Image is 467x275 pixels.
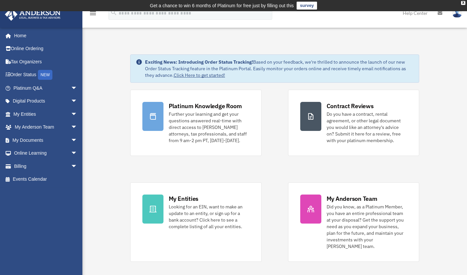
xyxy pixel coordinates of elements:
img: Anderson Advisors Platinum Portal [3,8,63,21]
a: Online Ordering [5,42,87,55]
a: survey [297,2,317,10]
div: Further your learning and get your questions answered real-time with direct access to [PERSON_NAM... [169,111,249,144]
div: Get a chance to win 6 months of Platinum for free just by filling out this [150,2,294,10]
a: Platinum Knowledge Room Further your learning and get your questions answered real-time with dire... [130,90,262,156]
div: Looking for an EIN, want to make an update to an entity, or sign up for a bank account? Click her... [169,203,249,230]
i: menu [89,9,97,17]
a: My Documentsarrow_drop_down [5,134,87,147]
div: My Anderson Team [327,195,377,203]
div: Platinum Knowledge Room [169,102,242,110]
span: arrow_drop_down [71,107,84,121]
a: My Entitiesarrow_drop_down [5,107,87,121]
a: Click Here to get started! [174,72,225,78]
span: arrow_drop_down [71,134,84,147]
a: Digital Productsarrow_drop_down [5,95,87,108]
strong: Exciting News: Introducing Order Status Tracking! [145,59,253,65]
div: Contract Reviews [327,102,374,110]
a: Online Learningarrow_drop_down [5,147,87,160]
a: Order StatusNEW [5,68,87,82]
a: Billingarrow_drop_down [5,160,87,173]
a: Home [5,29,84,42]
span: arrow_drop_down [71,81,84,95]
div: Based on your feedback, we're thrilled to announce the launch of our new Order Status Tracking fe... [145,59,414,78]
a: My Anderson Teamarrow_drop_down [5,121,87,134]
div: close [461,1,465,5]
a: Events Calendar [5,173,87,186]
div: My Entities [169,195,198,203]
div: Did you know, as a Platinum Member, you have an entire professional team at your disposal? Get th... [327,203,407,250]
span: arrow_drop_down [71,160,84,173]
a: My Anderson Team Did you know, as a Platinum Member, you have an entire professional team at your... [288,182,420,262]
i: search [110,9,117,16]
a: Platinum Q&Aarrow_drop_down [5,81,87,95]
img: User Pic [452,8,462,18]
span: arrow_drop_down [71,121,84,134]
div: Do you have a contract, rental agreement, or other legal document you would like an attorney's ad... [327,111,407,144]
a: Tax Organizers [5,55,87,68]
a: Contract Reviews Do you have a contract, rental agreement, or other legal document you would like... [288,90,420,156]
div: NEW [38,70,52,80]
span: arrow_drop_down [71,147,84,160]
span: arrow_drop_down [71,95,84,108]
a: My Entities Looking for an EIN, want to make an update to an entity, or sign up for a bank accoun... [130,182,262,262]
a: menu [89,12,97,17]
